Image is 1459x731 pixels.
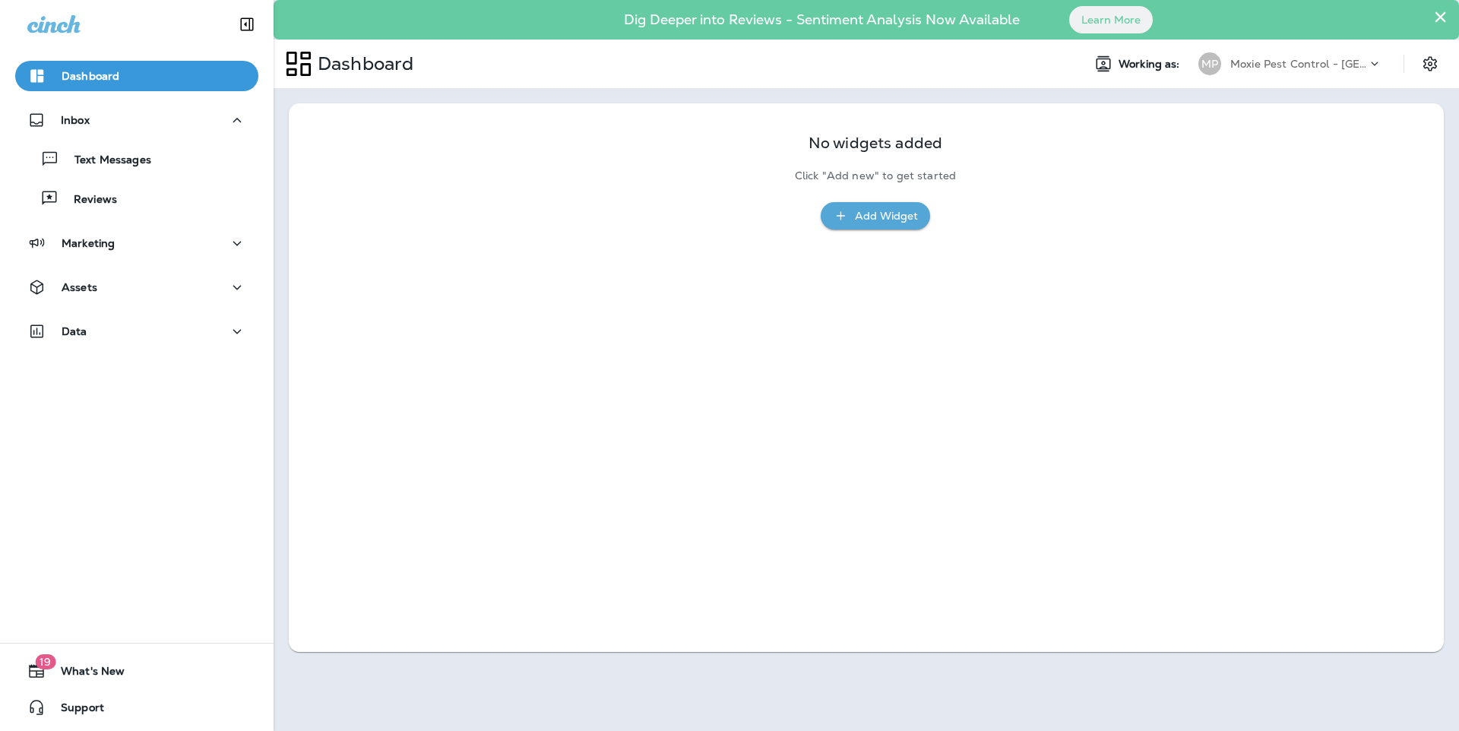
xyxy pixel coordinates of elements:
[15,61,258,91] button: Dashboard
[312,52,413,75] p: Dashboard
[821,202,930,230] button: Add Widget
[809,137,942,150] p: No widgets added
[15,105,258,135] button: Inbox
[855,207,918,226] div: Add Widget
[1119,58,1183,71] span: Working as:
[580,17,1064,22] p: Dig Deeper into Reviews - Sentiment Analysis Now Available
[15,272,258,302] button: Assets
[1416,50,1444,78] button: Settings
[15,692,258,723] button: Support
[59,193,117,207] p: Reviews
[1198,52,1221,75] div: MP
[15,182,258,214] button: Reviews
[15,656,258,686] button: 19What's New
[62,281,97,293] p: Assets
[62,70,119,82] p: Dashboard
[62,237,115,249] p: Marketing
[35,654,55,669] span: 19
[59,153,151,168] p: Text Messages
[226,9,268,40] button: Collapse Sidebar
[1069,6,1153,33] button: Learn More
[46,665,125,683] span: What's New
[15,143,258,175] button: Text Messages
[15,228,258,258] button: Marketing
[62,325,87,337] p: Data
[1230,58,1367,70] p: Moxie Pest Control - [GEOGRAPHIC_DATA]
[795,169,956,182] p: Click "Add new" to get started
[15,316,258,347] button: Data
[1433,5,1448,29] button: Close
[46,701,104,720] span: Support
[61,114,90,126] p: Inbox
